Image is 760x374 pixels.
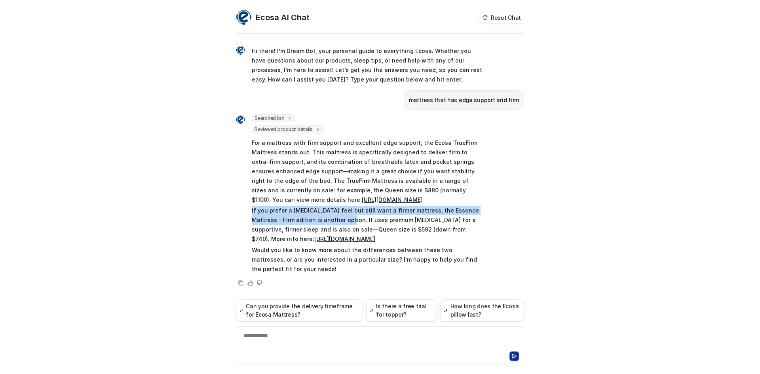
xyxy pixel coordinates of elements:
[236,299,363,321] button: Can you provide the delivery timeframe for Ecosa Mattress?
[366,299,437,321] button: Is there a free trial for topper?
[236,46,245,55] img: Widget
[252,138,483,205] p: For a mattress with firm support and excellent edge support, the Ecosa TrueFirm Mattress stands o...
[440,299,524,321] button: How long does the Ecosa pillow last?
[252,245,483,274] p: Would you like to know more about the differences between these two mattresses, or are you intere...
[256,12,310,23] h2: Ecosa AI Chat
[252,125,324,133] span: Reviewed product details
[252,46,483,84] p: Hi there! I’m Dream Bot, your personal guide to everything Ecosa. Whether you have questions abou...
[252,114,295,122] span: Searched list
[314,235,375,242] a: [URL][DOMAIN_NAME]
[362,196,423,203] a: [URL][DOMAIN_NAME]
[409,95,519,105] p: mattress that has edge support and firm
[252,206,483,244] p: If you prefer a [MEDICAL_DATA] feel but still want a firmer mattress, the Essence Mattress - Firm...
[480,12,524,23] button: Reset Chat
[236,115,245,125] img: Widget
[236,9,252,25] img: Widget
